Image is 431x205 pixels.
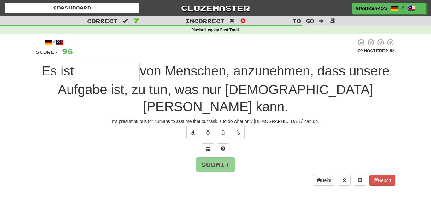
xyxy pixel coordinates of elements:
[5,3,139,13] a: Dashboard
[319,18,326,24] span: :
[229,18,236,24] span: :
[205,28,240,32] strong: Legacy Fast Track
[217,143,229,154] button: Single letter hint - you only get 1 per sentence and score half the points! alt+h
[133,17,139,24] span: 7
[313,175,335,186] button: Help!
[186,126,199,139] button: ä
[36,39,73,46] div: /
[369,175,395,186] button: Report
[357,48,364,53] span: 0 %
[356,48,395,54] div: Mastered
[185,18,225,24] span: Incorrect
[356,5,387,11] span: gparker455
[240,17,246,24] span: 0
[352,3,418,14] a: gparker455 /
[330,17,335,24] span: 3
[87,18,118,24] span: Correct
[58,63,390,114] span: von Menschen, anzunehmen, dass unsere Aufgabe ist, zu tun, was nur [DEMOGRAPHIC_DATA][PERSON_NAME...
[41,63,74,78] span: Es ist
[232,126,245,139] button: ß
[36,118,395,124] div: It's presumptuous for humans to assume that our task is to do what only [DEMOGRAPHIC_DATA] can do.
[36,49,58,55] span: Score:
[196,157,235,172] button: Submit
[122,18,129,24] span: :
[62,47,73,55] span: 96
[292,18,314,24] span: To go
[202,126,214,139] button: ö
[202,143,214,154] button: Switch sentence to multiple choice alt+p
[148,3,282,14] a: Clozemaster
[217,126,229,139] button: ü
[401,5,404,9] span: /
[339,175,351,186] button: Round history (alt+y)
